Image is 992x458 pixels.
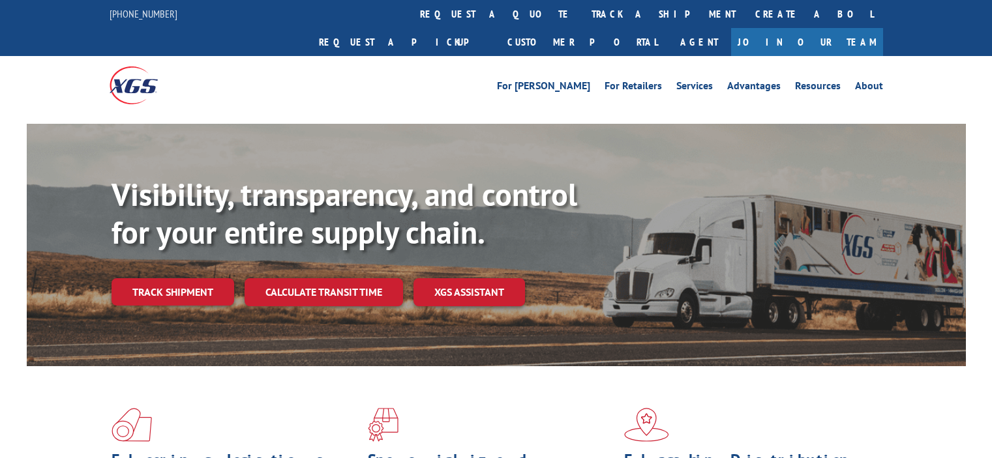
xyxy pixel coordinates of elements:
[855,81,883,95] a: About
[368,408,398,442] img: xgs-icon-focused-on-flooring-red
[112,408,152,442] img: xgs-icon-total-supply-chain-intelligence-red
[245,278,403,306] a: Calculate transit time
[605,81,662,95] a: For Retailers
[667,28,731,56] a: Agent
[497,81,590,95] a: For [PERSON_NAME]
[112,174,577,252] b: Visibility, transparency, and control for your entire supply chain.
[110,7,177,20] a: [PHONE_NUMBER]
[112,278,234,306] a: Track shipment
[795,81,841,95] a: Resources
[731,28,883,56] a: Join Our Team
[676,81,713,95] a: Services
[498,28,667,56] a: Customer Portal
[624,408,669,442] img: xgs-icon-flagship-distribution-model-red
[727,81,781,95] a: Advantages
[309,28,498,56] a: Request a pickup
[413,278,525,306] a: XGS ASSISTANT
